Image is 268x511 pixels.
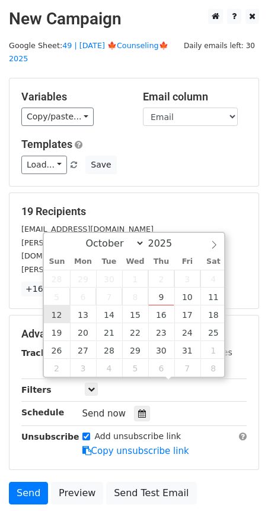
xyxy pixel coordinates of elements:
[148,341,174,359] span: October 30, 2025
[106,482,196,504] a: Send Test Email
[9,41,168,64] a: 49 | [DATE] 🍁Counseling🍁 2025
[122,258,148,266] span: Wed
[96,258,122,266] span: Tue
[70,323,96,341] span: October 20, 2025
[21,327,247,340] h5: Advanced
[70,305,96,323] span: October 13, 2025
[70,258,96,266] span: Mon
[148,258,174,266] span: Thu
[21,90,125,103] h5: Variables
[180,41,259,50] a: Daily emails left: 30
[70,288,96,305] span: October 6, 2025
[44,323,70,341] span: October 19, 2025
[96,341,122,359] span: October 28, 2025
[174,341,200,359] span: October 31, 2025
[174,305,200,323] span: October 17, 2025
[44,270,70,288] span: September 28, 2025
[21,408,64,417] strong: Schedule
[44,305,70,323] span: October 12, 2025
[143,90,247,103] h5: Email column
[44,359,70,377] span: November 2, 2025
[174,323,200,341] span: October 24, 2025
[209,454,268,511] iframe: Chat Widget
[21,348,61,358] strong: Tracking
[21,265,216,274] small: [PERSON_NAME][EMAIL_ADDRESS][DOMAIN_NAME]
[21,238,216,261] small: [PERSON_NAME][EMAIL_ADDRESS][PERSON_NAME][DOMAIN_NAME]
[122,323,148,341] span: October 22, 2025
[122,305,148,323] span: October 15, 2025
[186,346,232,359] label: UTM Codes
[148,323,174,341] span: October 23, 2025
[21,138,72,150] a: Templates
[21,225,154,234] small: [EMAIL_ADDRESS][DOMAIN_NAME]
[96,305,122,323] span: October 14, 2025
[200,288,226,305] span: October 11, 2025
[200,359,226,377] span: November 8, 2025
[82,446,189,456] a: Copy unsubscribe link
[9,9,259,29] h2: New Campaign
[145,238,187,249] input: Year
[148,288,174,305] span: October 9, 2025
[148,305,174,323] span: October 16, 2025
[180,39,259,52] span: Daily emails left: 30
[21,385,52,395] strong: Filters
[200,305,226,323] span: October 18, 2025
[96,359,122,377] span: November 4, 2025
[9,41,168,64] small: Google Sheet:
[148,270,174,288] span: October 2, 2025
[122,341,148,359] span: October 29, 2025
[44,341,70,359] span: October 26, 2025
[21,205,247,218] h5: 19 Recipients
[21,156,67,174] a: Load...
[174,288,200,305] span: October 10, 2025
[96,288,122,305] span: October 7, 2025
[96,270,122,288] span: September 30, 2025
[21,108,94,126] a: Copy/paste...
[122,270,148,288] span: October 1, 2025
[200,270,226,288] span: October 4, 2025
[95,430,181,443] label: Add unsubscribe link
[85,156,116,174] button: Save
[200,341,226,359] span: November 1, 2025
[51,482,103,504] a: Preview
[200,258,226,266] span: Sat
[200,323,226,341] span: October 25, 2025
[122,359,148,377] span: November 5, 2025
[148,359,174,377] span: November 6, 2025
[9,482,48,504] a: Send
[174,359,200,377] span: November 7, 2025
[70,270,96,288] span: September 29, 2025
[70,341,96,359] span: October 27, 2025
[21,282,71,296] a: +16 more
[44,288,70,305] span: October 5, 2025
[174,270,200,288] span: October 3, 2025
[96,323,122,341] span: October 21, 2025
[21,432,79,441] strong: Unsubscribe
[70,359,96,377] span: November 3, 2025
[122,288,148,305] span: October 8, 2025
[82,408,126,419] span: Send now
[44,258,70,266] span: Sun
[174,258,200,266] span: Fri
